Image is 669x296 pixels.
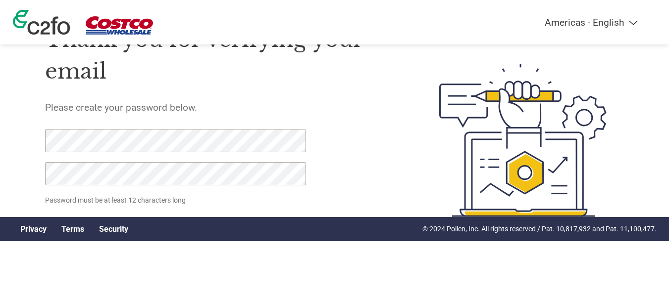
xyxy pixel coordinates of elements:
img: Costco [86,16,153,35]
p: © 2024 Pollen, Inc. All rights reserved / Pat. 10,817,932 and Pat. 11,100,477. [422,224,657,234]
h5: Please create your password below. [45,102,393,113]
a: Security [99,224,128,234]
p: Password must be at least 12 characters long [45,195,309,206]
img: c2fo logo [13,10,70,35]
a: Terms [61,224,84,234]
h1: Thank you for verifying your email [45,24,393,87]
a: Privacy [20,224,47,234]
img: create-password [421,9,624,271]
